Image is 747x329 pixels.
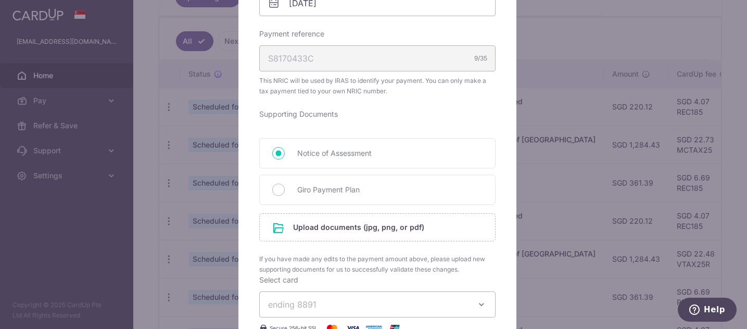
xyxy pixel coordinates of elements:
[259,29,324,39] label: Payment reference
[268,299,316,310] span: ending 8891
[474,53,487,64] div: 9/35
[297,147,483,160] span: Notice of Assessment
[297,184,483,196] span: Giro Payment Plan
[259,254,496,275] span: If you have made any edits to the payment amount above, please upload new supporting documents fo...
[259,291,496,318] button: ending 8891
[678,298,737,324] iframe: Opens a widget where you can find more information
[259,109,338,119] label: Supporting Documents
[259,76,496,96] span: This NRIC will be used by IRAS to identify your payment. You can only make a tax payment tied to ...
[259,213,496,241] div: Upload documents (jpg, png, or pdf)
[259,275,298,285] label: Select card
